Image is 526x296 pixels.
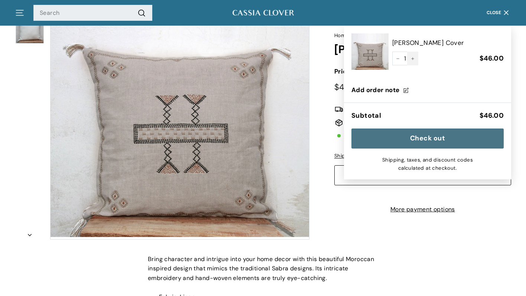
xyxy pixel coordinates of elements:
[392,38,504,48] a: [PERSON_NAME] Cover
[334,82,362,92] span: $46.00
[334,66,511,77] label: Price
[482,2,516,24] button: Close
[351,129,504,149] button: Check out
[334,153,356,159] a: Shipping
[334,32,511,40] nav: breadcrumbs
[148,254,378,283] p: Bring character and intrigue into your home decor with this beautiful Moroccan inspired design th...
[487,10,501,15] span: Close
[351,110,381,121] div: Subtotal
[334,152,511,160] div: calculated at checkout.
[334,165,511,185] button: Add to cart
[15,226,45,240] button: Next
[480,54,504,63] span: $46.00
[351,85,504,95] label: Add order note
[407,52,418,66] button: Increase item quantity by one
[334,32,349,39] a: Home
[33,5,152,21] input: Search
[16,16,44,44] img: Chaima Pillow Cover
[351,33,389,70] img: Chaima Pillow Cover
[374,156,481,172] small: Shipping, taxes, and discount codes calculated at checkout.
[334,43,511,56] h1: [PERSON_NAME] Cover
[480,110,504,121] div: $46.00
[403,171,442,180] span: Add to cart
[392,52,403,66] button: Reduce item quantity by one
[334,205,511,214] a: More payment options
